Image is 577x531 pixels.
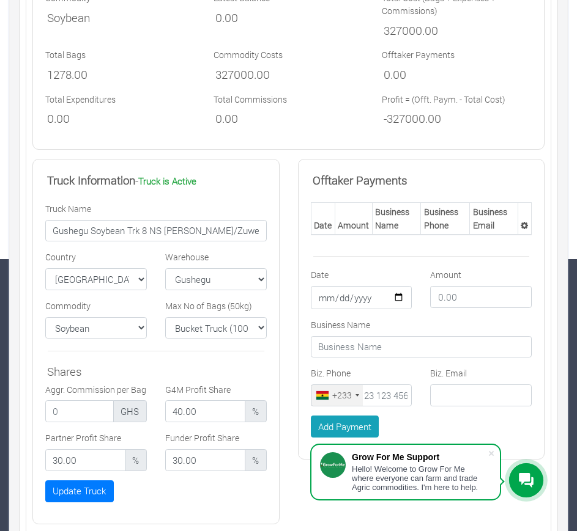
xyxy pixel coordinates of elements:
label: Total Commissions [214,93,287,106]
th: Amount [335,202,372,235]
label: Warehouse [165,251,209,263]
th: Business Email [470,202,518,235]
h5: 1278.00 [47,68,193,82]
label: Partner Profit Share [45,431,121,444]
input: 23 123 4567 [311,384,412,406]
h5: -327000.00 [384,112,530,126]
h5: 327000.00 [215,68,362,82]
button: Add Payment [311,416,379,438]
span: GHS [113,400,147,422]
button: Update Truck [45,480,114,502]
label: G4M Profit Share [165,383,231,396]
div: Hello! Welcome to Grow For Me where everyone can farm and trade Agric commodities. I'm here to help. [352,464,488,492]
input: Business Name [311,336,532,358]
label: Date [311,268,329,281]
input: Date [311,286,412,309]
b: Offtaker Payments [313,172,408,188]
span: % [125,449,147,471]
div: Grow For Me Support [352,452,488,462]
b: Truck Information [47,172,135,188]
label: Max No of Bags (50kg) [165,299,252,312]
input: 0.00 [430,286,532,308]
label: Total Bags [45,48,86,61]
h5: 0.00 [215,11,362,25]
h5: - [47,174,265,188]
span: % [245,449,267,471]
input: 0 [165,400,245,422]
h5: 0.00 [215,112,362,126]
h5: Shares [47,365,265,379]
label: Business Name [311,318,370,331]
h5: 0.00 [384,68,530,82]
label: Aggr. Commission per Bag [45,383,146,396]
label: Amount [430,268,461,281]
div: +233 [332,389,352,401]
span: % [245,400,267,422]
input: 0 [45,400,114,422]
label: Commodity [45,299,91,312]
h5: 327000.00 [384,24,530,38]
label: Total Expenditures [45,93,116,106]
label: Biz. Email [430,367,467,379]
h5: Soybean [47,11,193,25]
th: Date [311,202,335,235]
label: Offtaker Payments [382,48,455,61]
h5: 0.00 [47,112,193,126]
b: Truck is Active [138,175,196,187]
label: Profit = (Offt. Paym. - Total Cost) [382,93,505,106]
label: Commodity Costs [214,48,283,61]
th: Business Phone [421,202,470,235]
label: Funder Profit Share [165,431,239,444]
label: Country [45,251,76,263]
input: Enter Truck Name [45,220,267,242]
label: Truck Name [45,202,91,215]
div: Ghana (Gaana): +233 [311,385,363,406]
input: 0 [45,449,125,471]
th: Business Name [372,202,421,235]
input: 0 [165,449,245,471]
label: Biz. Phone [311,367,351,379]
